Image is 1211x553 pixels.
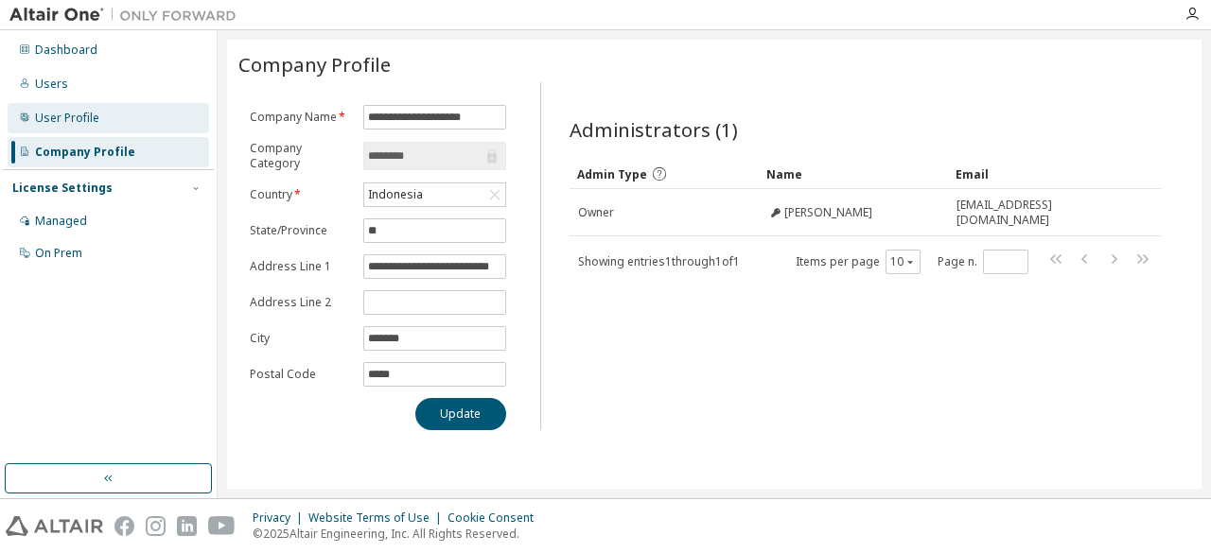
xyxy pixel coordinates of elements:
span: [EMAIL_ADDRESS][DOMAIN_NAME] [957,198,1109,228]
span: Showing entries 1 through 1 of 1 [578,253,740,269]
div: Privacy [253,510,308,526]
span: Administrators (1) [570,116,738,143]
div: Dashboard [35,43,97,58]
div: Indonesia [365,184,426,205]
label: Address Line 1 [250,259,352,274]
div: Indonesia [364,183,504,206]
label: City [250,331,352,346]
div: User Profile [35,111,99,126]
label: Country [250,187,352,202]
div: On Prem [35,246,82,261]
img: linkedin.svg [177,516,197,536]
span: Page n. [938,250,1028,274]
div: Cookie Consent [448,510,545,526]
div: Website Terms of Use [308,510,448,526]
label: Company Name [250,110,352,125]
div: Users [35,77,68,92]
div: Email [956,159,1110,189]
div: License Settings [12,181,113,196]
div: Name [766,159,940,189]
label: Address Line 2 [250,295,352,310]
p: © 2025 Altair Engineering, Inc. All Rights Reserved. [253,526,545,542]
span: Owner [578,205,614,220]
img: instagram.svg [146,516,166,536]
label: Company Category [250,141,352,171]
label: State/Province [250,223,352,238]
img: Altair One [9,6,246,25]
img: facebook.svg [114,516,134,536]
div: Company Profile [35,145,135,160]
span: Admin Type [577,166,647,182]
span: Company Profile [238,51,391,78]
span: Items per page [796,250,921,274]
label: Postal Code [250,367,352,382]
span: [PERSON_NAME] [784,205,872,220]
div: Managed [35,214,87,229]
button: 10 [890,254,916,269]
button: Update [415,398,506,430]
img: altair_logo.svg [6,516,103,536]
img: youtube.svg [208,516,236,536]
